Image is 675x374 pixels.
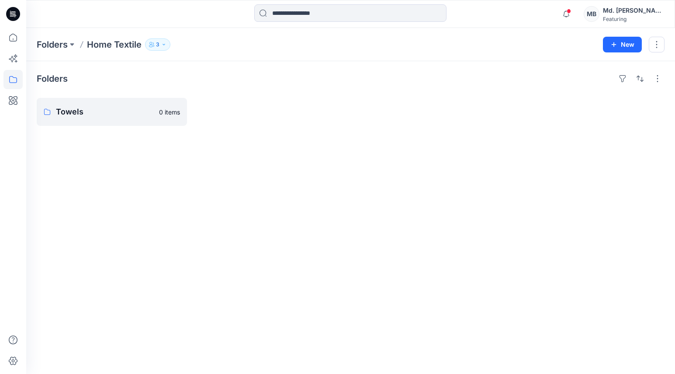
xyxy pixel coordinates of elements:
div: Md. [PERSON_NAME] [603,5,664,16]
a: Folders [37,38,68,51]
div: MB [584,6,599,22]
button: 3 [145,38,170,51]
p: 0 items [159,107,180,117]
h4: Folders [37,73,68,84]
a: Towels0 items [37,98,187,126]
button: New [603,37,642,52]
div: Featuring [603,16,664,22]
p: Home Textile [87,38,142,51]
p: 3 [156,40,159,49]
p: Towels [56,106,154,118]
